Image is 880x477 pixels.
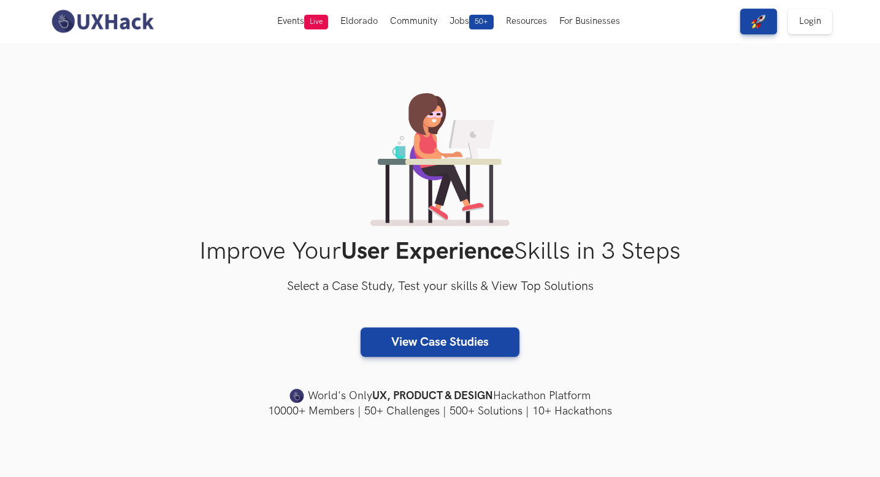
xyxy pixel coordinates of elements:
[289,388,304,404] img: uxhack-favicon-image.png
[751,14,766,29] img: rocket
[48,237,833,266] h1: Improve Your Skills in 3 Steps
[48,387,833,405] h4: World's Only Hackathon Platform
[48,9,157,34] img: UXHack-logo.png
[788,9,832,34] a: Login
[304,15,328,29] span: Live
[372,387,493,405] strong: UX, PRODUCT & DESIGN
[361,327,519,357] a: View Case Studies
[48,403,833,419] h4: 10000+ Members | 50+ Challenges | 500+ Solutions | 10+ Hackathons
[370,93,510,226] img: lady working on laptop
[48,277,833,297] h3: Select a Case Study, Test your skills & View Top Solutions
[469,15,494,29] span: 50+
[341,237,514,266] strong: User Experience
